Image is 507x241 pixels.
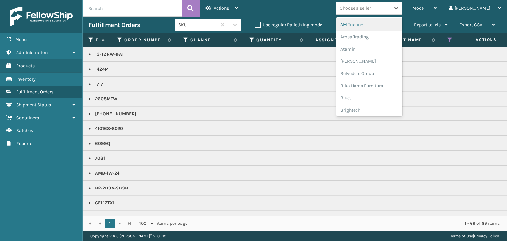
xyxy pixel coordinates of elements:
[214,5,229,11] span: Actions
[190,37,230,43] label: Channel
[455,34,501,45] span: Actions
[139,219,187,228] span: items per page
[10,7,73,26] img: logo
[16,50,48,55] span: Administration
[340,5,371,12] div: Choose a seller
[178,21,218,28] div: SKU
[336,18,402,31] div: AM Trading
[336,55,402,67] div: [PERSON_NAME]
[336,67,402,80] div: Belvedere Group
[105,219,115,228] a: 1
[414,22,441,28] span: Export to .xls
[16,76,36,82] span: Inventory
[255,22,322,28] label: Use regular Palletizing mode
[336,31,402,43] div: Arosa Trading
[16,141,32,146] span: Reports
[450,231,499,241] div: |
[336,43,402,55] div: Atamin
[315,37,362,43] label: Assigned Warehouse
[336,80,402,92] div: Bika Home Furniture
[16,102,51,108] span: Shipment Status
[256,37,296,43] label: Quantity
[96,37,98,43] label: Fulfillment Order Id
[16,115,39,120] span: Containers
[16,128,33,133] span: Batches
[389,37,428,43] label: Pallet Name
[336,22,400,28] label: Orders to be shipped [DATE]
[450,234,473,238] a: Terms of Use
[336,92,402,104] div: BlueJ
[16,89,53,95] span: Fulfillment Orders
[90,231,166,241] p: Copyright 2023 [PERSON_NAME]™ v 1.0.189
[197,220,500,227] div: 1 - 69 of 69 items
[474,234,499,238] a: Privacy Policy
[88,21,140,29] h3: Fulfillment Orders
[139,220,149,227] span: 100
[412,5,424,11] span: Mode
[336,104,402,116] div: Brightech
[15,37,27,42] span: Menu
[459,22,482,28] span: Export CSV
[16,63,35,69] span: Products
[124,37,164,43] label: Order Number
